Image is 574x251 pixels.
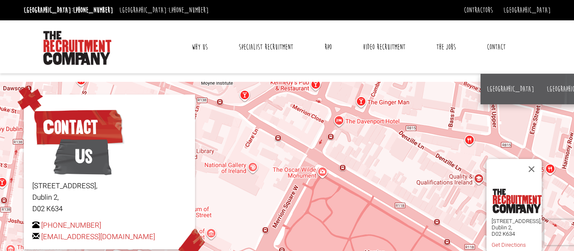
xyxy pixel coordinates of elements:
a: Specialist Recruitment [232,36,300,58]
a: Contact [481,36,512,58]
button: Close [521,159,542,179]
a: [GEOGRAPHIC_DATA] [487,84,534,94]
a: [PHONE_NUMBER] [169,6,209,15]
img: The Recruitment Company [43,31,111,65]
a: Why Us [185,36,214,58]
a: Contractors [464,6,493,15]
li: [GEOGRAPHIC_DATA]: [22,3,115,17]
img: the-recruitment-company.png [492,189,542,213]
li: [GEOGRAPHIC_DATA]: [117,3,211,17]
p: [STREET_ADDRESS], Dublin 2, D02 K634 [492,218,542,237]
a: Get Directions [492,242,526,248]
a: [PHONE_NUMBER] [41,220,101,231]
a: Video Recruitment [356,36,412,58]
a: RPO [318,36,338,58]
span: Us [54,135,112,178]
a: [GEOGRAPHIC_DATA] [503,6,551,15]
a: The Jobs [430,36,462,58]
span: Contact [32,106,124,148]
a: [EMAIL_ADDRESS][DOMAIN_NAME] [41,231,155,242]
a: [PHONE_NUMBER] [73,6,113,15]
p: [STREET_ADDRESS], Dublin 2, D02 K634 [32,180,187,215]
